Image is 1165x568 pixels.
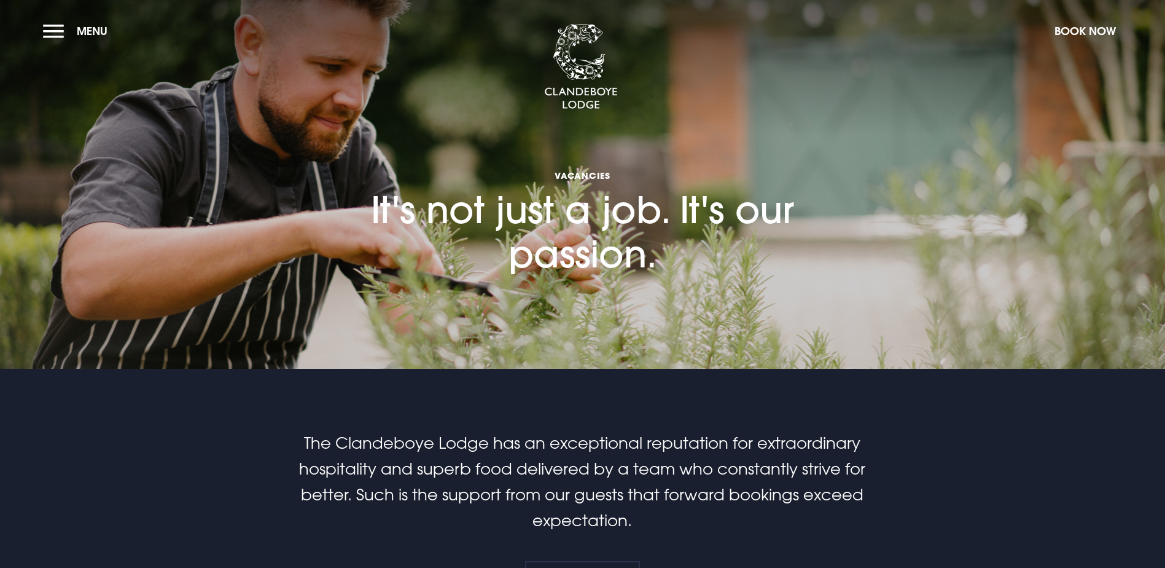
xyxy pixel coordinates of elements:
button: Menu [43,18,114,44]
button: Book Now [1048,18,1122,44]
p: The Clandeboye Lodge has an exceptional reputation for extraordinary hospitality and superb food ... [290,430,875,534]
img: Clandeboye Lodge [544,24,618,110]
span: Menu [77,24,107,38]
span: Vacancies [337,170,828,181]
h1: It's not just a job. It's our passion. [337,99,828,275]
